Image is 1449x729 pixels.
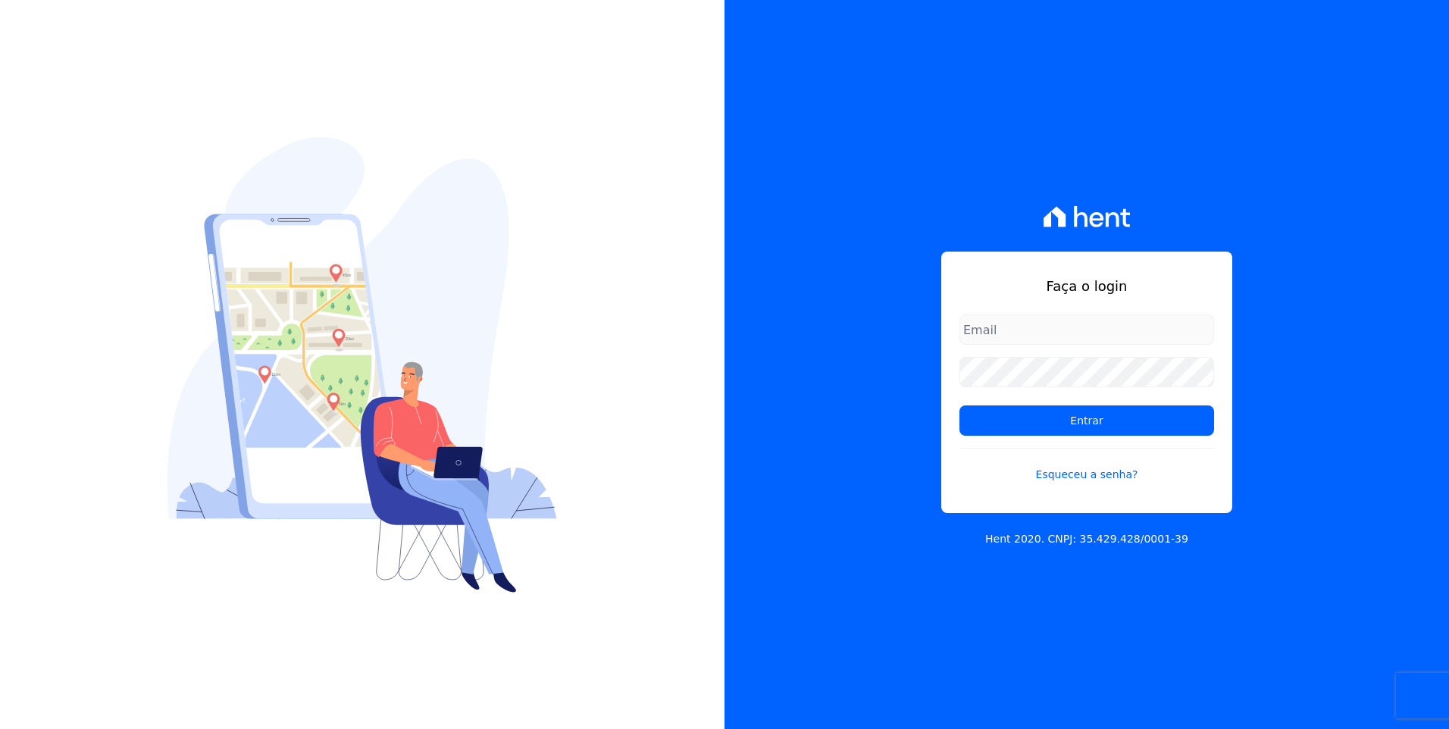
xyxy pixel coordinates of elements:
h1: Faça o login [959,276,1214,296]
p: Hent 2020. CNPJ: 35.429.428/0001-39 [985,531,1188,547]
input: Email [959,314,1214,345]
input: Entrar [959,405,1214,436]
a: Esqueceu a senha? [959,448,1214,483]
img: Login [167,137,557,593]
